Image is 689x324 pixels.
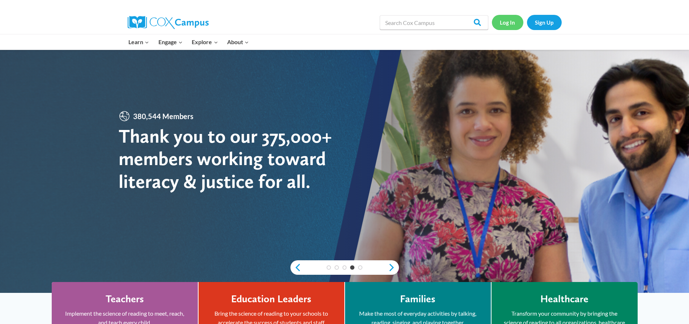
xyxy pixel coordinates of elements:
nav: Secondary Navigation [492,15,562,30]
h4: Education Leaders [231,293,311,305]
button: Child menu of Learn [124,34,154,50]
span: 380,544 Members [130,110,196,122]
h4: Teachers [106,293,144,305]
a: 2 [335,265,339,270]
button: Child menu of Engage [154,34,187,50]
h4: Healthcare [540,293,588,305]
img: Cox Campus [128,16,209,29]
a: Sign Up [527,15,562,30]
a: 3 [343,265,347,270]
input: Search Cox Campus [380,15,488,30]
div: Thank you to our 375,000+ members working toward literacy & justice for all. [119,125,345,193]
a: previous [290,263,301,272]
a: Log In [492,15,523,30]
a: 5 [358,265,362,270]
div: content slider buttons [290,260,399,275]
h4: Families [400,293,435,305]
nav: Primary Navigation [124,34,254,50]
button: Child menu of Explore [187,34,223,50]
a: 4 [350,265,354,270]
a: next [388,263,399,272]
button: Child menu of About [222,34,254,50]
a: 1 [327,265,331,270]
